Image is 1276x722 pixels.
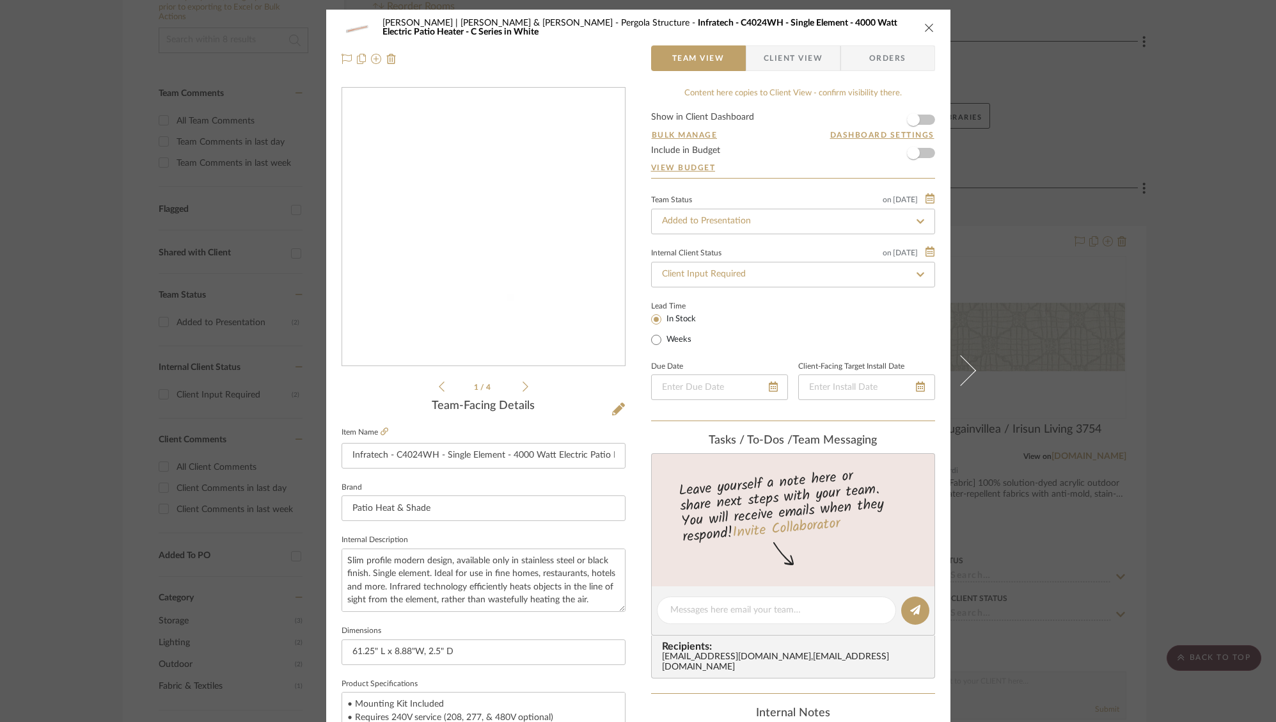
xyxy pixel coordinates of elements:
[830,129,935,141] button: Dashboard Settings
[486,383,492,391] span: 4
[651,364,683,370] label: Due Date
[342,681,418,687] label: Product Specifications
[342,537,408,543] label: Internal Description
[651,262,935,287] input: Type to Search…
[651,707,935,721] div: Internal Notes
[651,312,717,348] mat-radio-group: Select item type
[892,195,919,204] span: [DATE]
[621,19,698,28] span: Pergola Structure
[386,54,397,64] img: Remove from project
[662,652,929,673] div: [EMAIL_ADDRESS][DOMAIN_NAME] , [EMAIL_ADDRESS][DOMAIN_NAME]
[474,383,480,391] span: 1
[883,249,892,257] span: on
[855,45,920,71] span: Orders
[664,314,696,325] label: In Stock
[764,45,823,71] span: Client View
[709,435,792,446] span: Tasks / To-Dos /
[883,196,892,204] span: on
[651,129,718,141] button: Bulk Manage
[342,88,625,366] div: 0
[662,641,929,652] span: Recipients:
[651,300,717,312] label: Lead Time
[345,88,622,366] img: bda8a4fa-5d4e-4c9f-bfa1-bdad2ca66fa0_436x436.jpg
[672,45,725,71] span: Team View
[342,443,626,469] input: Enter Item Name
[342,485,362,491] label: Brand
[342,15,372,40] img: bda8a4fa-5d4e-4c9f-bfa1-bdad2ca66fa0_48x40.jpg
[342,639,626,665] input: Enter the dimensions of this item
[798,374,935,400] input: Enter Install Date
[651,209,935,234] input: Type to Search…
[651,163,935,173] a: View Budget
[342,399,626,413] div: Team-Facing Details
[382,19,621,28] span: [PERSON_NAME] | [PERSON_NAME] & [PERSON_NAME]
[651,374,788,400] input: Enter Due Date
[342,427,388,438] label: Item Name
[651,434,935,448] div: team Messaging
[924,22,935,33] button: close
[651,197,692,204] div: Team Status
[664,334,691,346] label: Weeks
[342,628,381,634] label: Dimensions
[382,19,897,36] span: Infratech - C4024WH - Single Element - 4000 Watt Electric Patio Heater - C Series in White
[731,512,840,544] a: Invite Collaborator
[651,250,721,257] div: Internal Client Status
[798,364,904,370] label: Client-Facing Target Install Date
[892,248,919,257] span: [DATE]
[651,87,935,100] div: Content here copies to Client View - confirm visibility there.
[342,495,626,521] input: Enter Brand
[649,462,936,548] div: Leave yourself a note here or share next steps with your team. You will receive emails when they ...
[480,383,486,391] span: /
